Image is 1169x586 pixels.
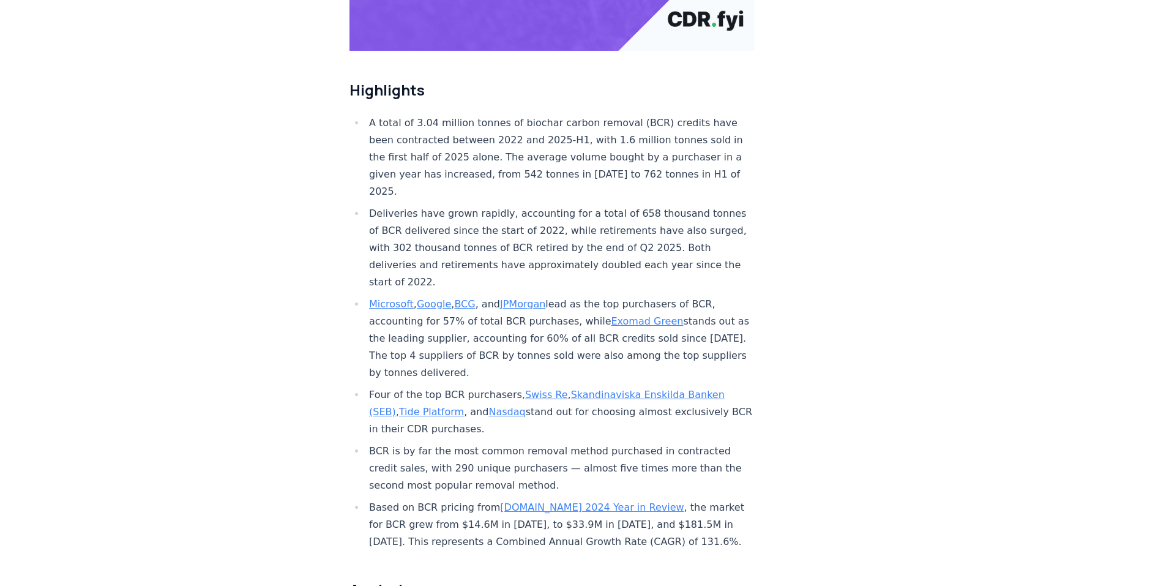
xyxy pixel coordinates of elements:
[365,205,755,291] li: Deliveries have grown rapidly, accounting for a total of 658 thousand tonnes of BCR delivered sin...
[525,389,568,400] a: Swiss Re
[417,298,451,310] a: Google
[500,298,545,310] a: JPMorgan
[365,386,755,438] li: Four of the top BCR purchasers, , , , and stand out for choosing almost exclusively BCR in their ...
[365,296,755,381] li: , , , and lead as the top purchasers of BCR, accounting for 57% of total BCR purchases, while sta...
[399,406,464,418] a: Tide Platform
[500,501,684,513] a: [DOMAIN_NAME] 2024 Year in Review
[488,406,525,418] a: Nasdaq
[349,80,755,100] h2: Highlights
[365,443,755,494] li: BCR is by far the most common removal method purchased in contracted credit sales, with 290 uniqu...
[611,315,683,327] a: Exomad Green
[454,298,475,310] a: BCG
[365,499,755,550] li: Based on BCR pricing from , the market for BCR grew from $14.6M in [DATE], to $33.9M in [DATE], a...
[365,115,755,200] li: A total of 3.04 million tonnes of biochar carbon removal (BCR) credits have been contracted betwe...
[369,298,414,310] a: Microsoft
